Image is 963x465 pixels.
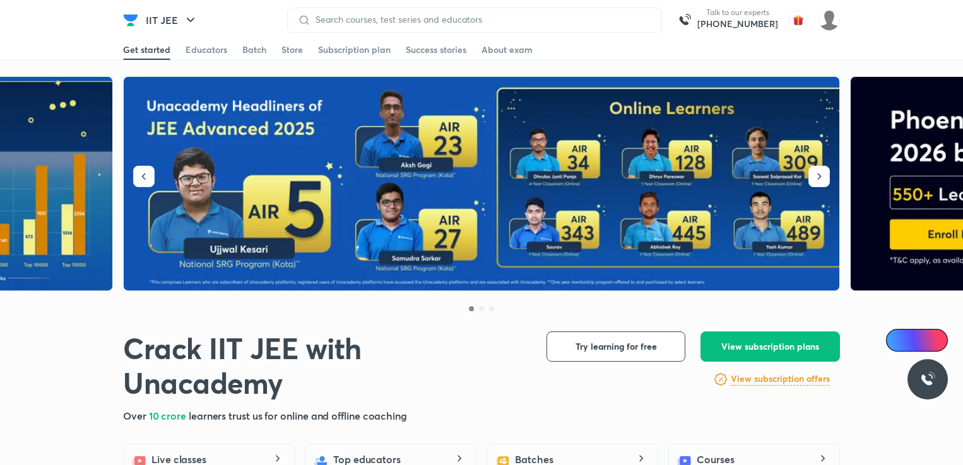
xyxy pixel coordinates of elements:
[546,331,685,362] button: Try learning for free
[697,8,778,18] p: Talk to our experts
[318,43,391,56] div: Subscription plan
[123,40,170,60] a: Get started
[123,13,138,28] img: Company Logo
[123,331,526,401] h1: Crack IIT JEE with Unacademy
[149,409,189,422] span: 10 crore
[123,43,170,56] div: Get started
[672,8,697,33] img: call-us
[788,10,808,30] img: avatar
[186,43,227,56] div: Educators
[310,14,651,25] input: Search courses, test series and educators
[482,43,533,56] div: About exam
[697,18,778,30] a: [PHONE_NUMBER]
[907,335,940,345] span: Ai Doubts
[920,372,935,387] img: ttu
[406,40,466,60] a: Success stories
[189,409,407,422] span: learners trust us for online and offline coaching
[731,372,830,387] a: View subscription offers
[186,40,227,60] a: Educators
[281,40,303,60] a: Store
[721,340,819,353] span: View subscription plans
[700,331,840,362] button: View subscription plans
[576,340,657,353] span: Try learning for free
[406,43,466,56] div: Success stories
[242,43,266,56] div: Batch
[242,40,266,60] a: Batch
[482,40,533,60] a: About exam
[894,335,904,345] img: Icon
[731,372,830,386] h6: View subscription offers
[123,409,149,422] span: Over
[281,43,303,56] div: Store
[818,9,840,31] img: Sai Rakshith
[318,40,391,60] a: Subscription plan
[886,329,948,352] a: Ai Doubts
[138,8,206,33] button: IIT JEE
